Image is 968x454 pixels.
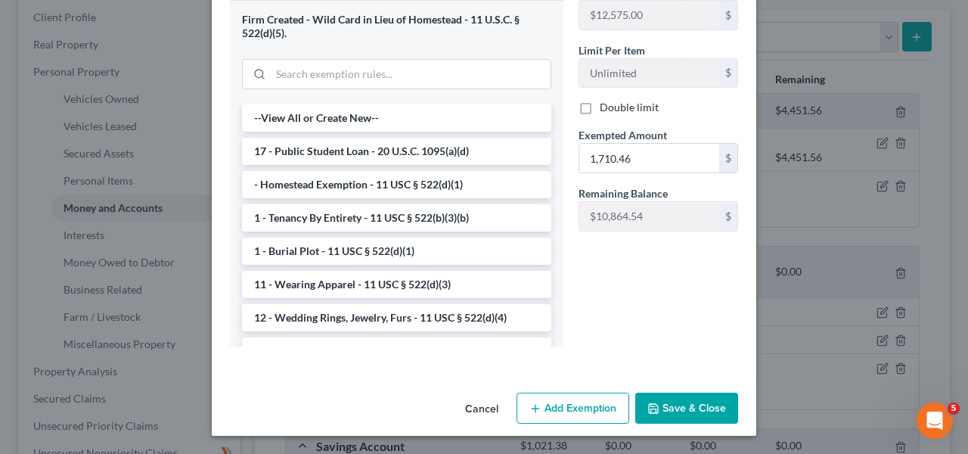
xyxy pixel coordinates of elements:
button: Add Exemption [517,393,629,424]
span: Exempted Amount [579,129,667,141]
li: 1 - Burial Plot - 11 USC § 522(d)(1) [242,238,551,265]
input: 0.00 [579,144,719,173]
input: -- [579,1,719,30]
div: $ [719,202,737,231]
input: Search exemption rules... [271,60,551,89]
iframe: Intercom live chat [917,403,953,439]
label: Limit Per Item [579,42,645,58]
li: 12 - Wedding Rings, Jewelry, Furs - 11 USC § 522(d)(4) [242,304,551,331]
input: -- [579,202,719,231]
label: Double limit [600,100,659,115]
input: -- [579,59,719,88]
span: 5 [948,403,960,415]
label: Remaining Balance [579,185,668,201]
div: $ [719,1,737,30]
li: --View All or Create New-- [242,104,551,132]
li: 1 - Tenancy By Entirety - 11 USC § 522(b)(3)(b) [242,204,551,232]
li: - Homestead Exemption - 11 USC § 522(d)(1) [242,171,551,198]
button: Cancel [453,394,510,424]
button: Save & Close [635,393,738,424]
div: $ [719,144,737,173]
li: 17 - Public Student Loan - 20 U.S.C. 1095(a)(d) [242,138,551,165]
div: $ [719,59,737,88]
div: Firm Created - Wild Card in Lieu of Homestead - 11 U.S.C. § 522(d)(5). [242,13,551,41]
li: 11 - Wearing Apparel - 11 USC § 522(d)(3) [242,271,551,298]
li: 13 - Animals & Livestock - 11 USC § 522(d)(3) [242,337,551,365]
